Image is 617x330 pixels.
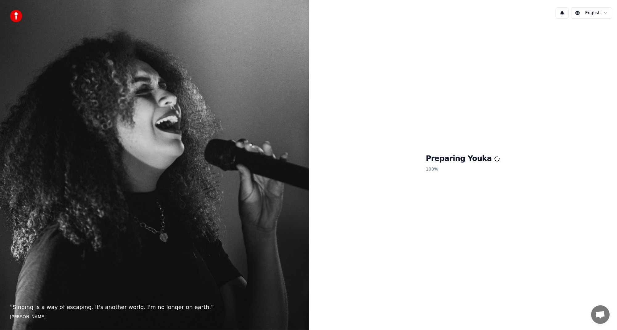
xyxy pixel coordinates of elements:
[10,303,299,311] p: “ Singing is a way of escaping. It's another world. I'm no longer on earth. ”
[426,164,500,175] p: 100 %
[426,154,500,164] h1: Preparing Youka
[591,305,610,324] div: Open chat
[10,314,299,320] footer: [PERSON_NAME]
[10,10,22,22] img: youka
